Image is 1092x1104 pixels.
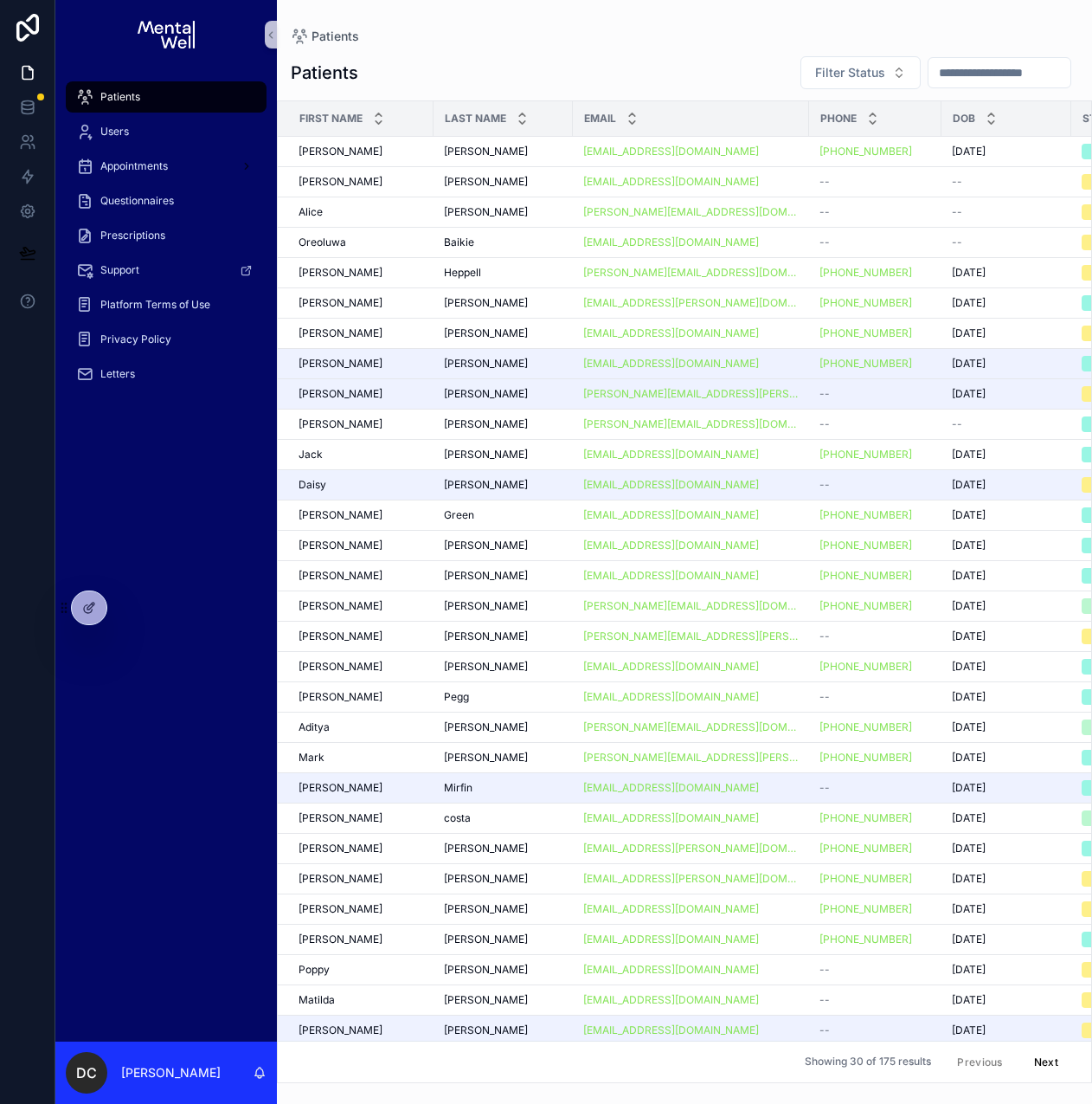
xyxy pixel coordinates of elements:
[66,185,267,216] a: Questionnaires
[583,205,799,219] a: [PERSON_NAME][EMAIL_ADDRESS][DOMAIN_NAME]
[819,781,931,795] a: --
[299,205,423,219] a: Alice
[299,448,423,462] a: Jack
[819,448,912,462] a: [PHONE_NUMBER]
[100,332,171,346] span: Privacy Policy
[952,448,1061,462] a: [DATE]
[299,205,323,219] span: Alice
[952,902,1061,916] a: [DATE]
[952,448,986,462] span: [DATE]
[66,81,267,113] a: Patients
[299,690,382,704] span: [PERSON_NAME]
[819,508,931,522] a: [PHONE_NUMBER]
[299,326,382,340] span: [PERSON_NAME]
[819,205,830,219] span: --
[299,266,423,280] a: [PERSON_NAME]
[952,478,986,492] span: [DATE]
[583,236,759,249] a: [EMAIL_ADDRESS][DOMAIN_NAME]
[952,720,1061,734] a: [DATE]
[952,175,962,189] span: --
[952,357,1061,371] a: [DATE]
[583,629,799,643] a: [PERSON_NAME][EMAIL_ADDRESS][PERSON_NAME][DOMAIN_NAME]
[444,660,528,674] span: [PERSON_NAME]
[819,690,830,704] span: --
[819,720,912,734] a: [PHONE_NUMBER]
[444,872,562,886] a: [PERSON_NAME]
[583,266,799,280] a: [PERSON_NAME][EMAIL_ADDRESS][DOMAIN_NAME]
[299,902,382,916] span: [PERSON_NAME]
[819,296,912,310] a: [PHONE_NUMBER]
[66,358,267,390] a: Letters
[819,811,912,825] a: [PHONE_NUMBER]
[952,357,986,371] span: [DATE]
[952,781,986,795] span: [DATE]
[952,569,986,583] span: [DATE]
[952,781,1061,795] a: [DATE]
[952,539,986,552] span: [DATE]
[583,357,759,371] a: [EMAIL_ADDRESS][DOMAIN_NAME]
[952,236,1061,249] a: --
[952,236,962,249] span: --
[444,660,562,674] a: [PERSON_NAME]
[952,296,1061,310] a: [DATE]
[583,933,799,946] a: [EMAIL_ADDRESS][DOMAIN_NAME]
[819,478,830,492] span: --
[299,508,382,522] span: [PERSON_NAME]
[444,751,528,765] span: [PERSON_NAME]
[444,842,562,855] a: [PERSON_NAME]
[952,387,986,401] span: [DATE]
[819,629,830,643] span: --
[444,781,472,795] span: Mirfin
[583,842,799,855] a: [EMAIL_ADDRESS][PERSON_NAME][DOMAIN_NAME]
[819,387,931,401] a: --
[952,933,1061,946] a: [DATE]
[819,448,931,462] a: [PHONE_NUMBER]
[819,357,931,371] a: [PHONE_NUMBER]
[444,326,528,340] span: [PERSON_NAME]
[819,811,931,825] a: [PHONE_NUMBER]
[819,387,830,401] span: --
[583,417,799,431] a: [PERSON_NAME][EMAIL_ADDRESS][DOMAIN_NAME]
[444,720,528,734] span: [PERSON_NAME]
[100,125,129,139] span: Users
[299,963,330,977] span: Poppy
[952,599,986,613] span: [DATE]
[299,720,330,734] span: Aditya
[819,326,931,340] a: [PHONE_NUMBER]
[299,569,382,583] span: [PERSON_NAME]
[952,751,1061,765] a: [DATE]
[100,263,139,277] span: Support
[952,539,1061,552] a: [DATE]
[444,417,528,431] span: [PERSON_NAME]
[444,569,562,583] a: [PERSON_NAME]
[299,629,382,643] span: [PERSON_NAME]
[444,357,528,371] span: [PERSON_NAME]
[55,69,277,412] div: scrollable content
[952,811,1061,825] a: [DATE]
[819,569,912,583] a: [PHONE_NUMBER]
[952,690,986,704] span: [DATE]
[819,751,931,765] a: [PHONE_NUMBER]
[583,599,799,613] a: [PERSON_NAME][EMAIL_ADDRESS][DOMAIN_NAME]
[583,690,759,704] a: [EMAIL_ADDRESS][DOMAIN_NAME]
[819,751,912,765] a: [PHONE_NUMBER]
[444,811,471,825] span: costa
[299,751,324,765] span: Mark
[583,872,799,886] a: [EMAIL_ADDRESS][PERSON_NAME][DOMAIN_NAME]
[819,417,931,431] a: --
[819,326,912,340] a: [PHONE_NUMBER]
[299,599,423,613] a: [PERSON_NAME]
[819,629,931,643] a: --
[583,811,799,825] a: [EMAIL_ADDRESS][DOMAIN_NAME]
[299,387,423,401] a: [PERSON_NAME]
[444,811,562,825] a: costa
[444,175,528,189] span: [PERSON_NAME]
[583,569,799,583] a: [EMAIL_ADDRESS][DOMAIN_NAME]
[444,448,562,462] a: [PERSON_NAME]
[583,478,759,492] a: [EMAIL_ADDRESS][DOMAIN_NAME]
[819,145,912,158] a: [PHONE_NUMBER]
[952,842,986,855] span: [DATE]
[299,539,382,552] span: [PERSON_NAME]
[952,326,986,340] span: [DATE]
